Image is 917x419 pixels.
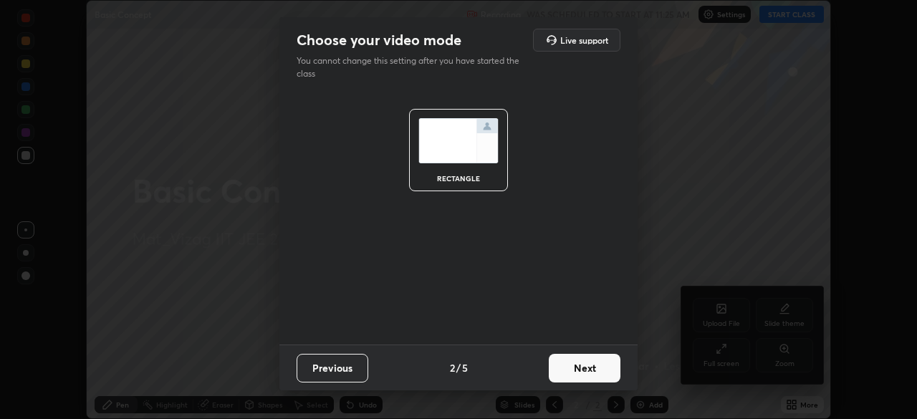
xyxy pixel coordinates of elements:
[418,118,499,163] img: normalScreenIcon.ae25ed63.svg
[297,354,368,382] button: Previous
[450,360,455,375] h4: 2
[297,54,529,80] p: You cannot change this setting after you have started the class
[462,360,468,375] h4: 5
[430,175,487,182] div: rectangle
[549,354,620,382] button: Next
[560,36,608,44] h5: Live support
[297,31,461,49] h2: Choose your video mode
[456,360,461,375] h4: /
